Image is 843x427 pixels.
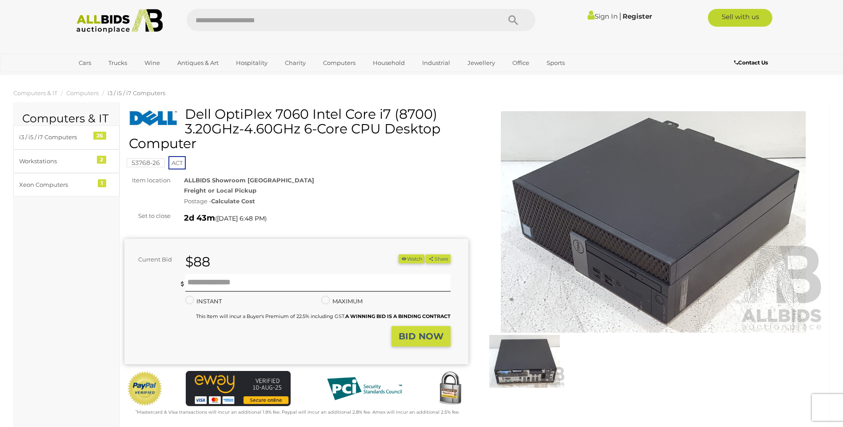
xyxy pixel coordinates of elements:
[317,56,361,70] a: Computers
[482,111,826,333] img: Dell OptiPlex 7060 Intel Core i7 (8700) 3.20GHz-4.60GHz 6-Core CPU Desktop Computer
[215,215,267,222] span: ( )
[230,56,273,70] a: Hospitality
[103,56,133,70] a: Trucks
[13,125,120,149] a: i3 / i5 / i7 Computers 26
[426,254,450,264] button: Share
[399,331,443,342] strong: BID NOW
[118,175,177,185] div: Item location
[392,326,451,347] button: BID NOW
[13,173,120,197] a: Xeon Computers 1
[108,89,165,97] a: i3 / i5 / i7 Computers
[399,254,424,264] li: Watch this item
[19,156,92,166] div: Workstations
[66,89,99,97] a: Computers
[124,254,179,265] div: Current Bid
[734,58,770,68] a: Contact Us
[184,196,468,206] div: Postage -
[587,12,618,20] a: Sign In
[484,335,565,387] img: Dell OptiPlex 7060 Intel Core i7 (8700) 3.20GHz-4.60GHz 6-Core CPU Desktop Computer
[432,371,468,407] img: Secured by Rapid SSL
[118,211,177,221] div: Set to close
[184,213,215,223] strong: 2d 43m
[13,89,57,97] a: Computers & IT
[139,56,166,70] a: Wine
[168,156,186,169] span: ACT
[97,156,106,164] div: 2
[416,56,456,70] a: Industrial
[186,371,291,406] img: eWAY Payment Gateway
[462,56,501,70] a: Jewellery
[399,254,424,264] button: Watch
[708,9,772,27] a: Sell with us
[22,113,111,125] h2: Computers & IT
[507,56,535,70] a: Office
[127,159,165,166] a: 53768-26
[136,409,459,415] small: Mastercard & Visa transactions will incur an additional 1.9% fee. Paypal will incur an additional...
[491,9,535,31] button: Search
[73,70,148,85] a: [GEOGRAPHIC_DATA]
[734,59,768,66] b: Contact Us
[541,56,571,70] a: Sports
[185,296,222,306] label: INSTANT
[19,180,92,190] div: Xeon Computers
[93,132,106,140] div: 26
[127,371,163,407] img: Official PayPal Seal
[172,56,224,70] a: Antiques & Art
[72,9,168,33] img: Allbids.com.au
[129,107,466,151] h1: Dell OptiPlex 7060 Intel Core i7 (8700) 3.20GHz-4.60GHz 6-Core CPU Desktop Computer
[367,56,411,70] a: Household
[185,254,210,270] strong: $88
[129,109,178,127] img: Dell OptiPlex 7060 Intel Core i7 (8700) 3.20GHz-4.60GHz 6-Core CPU Desktop Computer
[279,56,312,70] a: Charity
[98,179,106,187] div: 1
[73,56,97,70] a: Cars
[217,214,265,222] span: [DATE] 6:48 PM
[320,371,409,407] img: PCI DSS compliant
[19,132,92,142] div: i3 / i5 / i7 Computers
[345,313,451,319] b: A WINNING BID IS A BINDING CONTRACT
[184,187,256,194] strong: Freight or Local Pickup
[196,313,451,319] small: This Item will incur a Buyer's Premium of 22.5% including GST.
[127,158,165,167] mark: 53768-26
[619,11,621,21] span: |
[184,177,314,184] strong: ALLBIDS Showroom [GEOGRAPHIC_DATA]
[211,197,255,205] strong: Calculate Cost
[321,296,363,306] label: MAXIMUM
[13,149,120,173] a: Workstations 2
[623,12,652,20] a: Register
